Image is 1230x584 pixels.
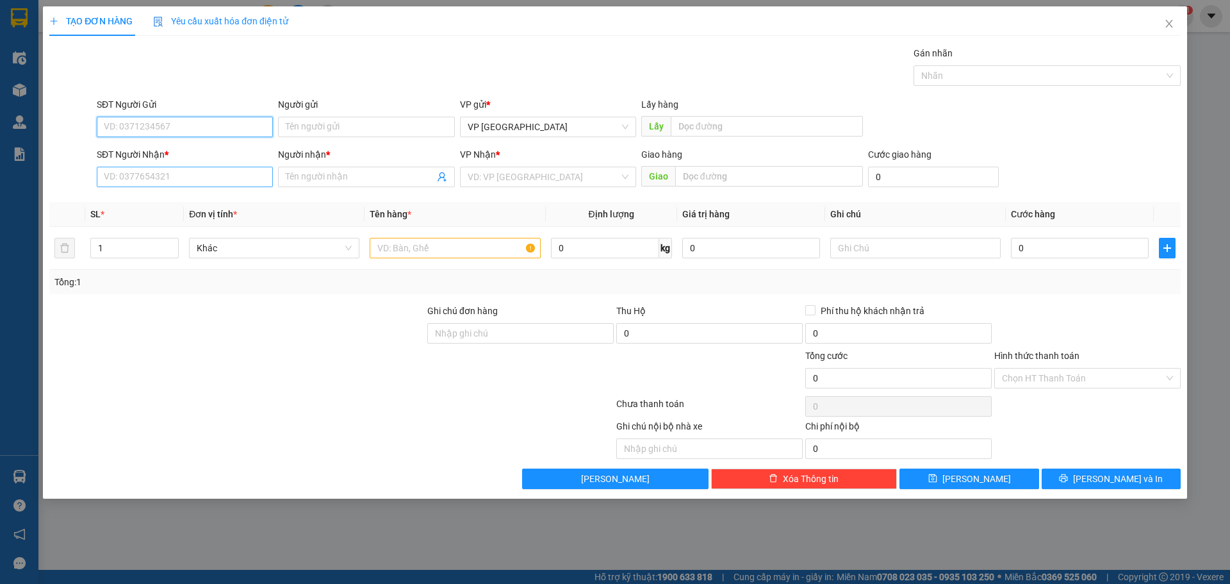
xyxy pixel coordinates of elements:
[427,306,498,316] label: Ghi chú đơn hàng
[825,202,1006,227] th: Ghi chú
[49,17,58,26] span: plus
[1042,469,1181,489] button: printer[PERSON_NAME] và In
[437,172,447,182] span: user-add
[278,147,454,162] div: Người nhận
[805,419,992,438] div: Chi phí nội bộ
[1160,243,1175,253] span: plus
[197,238,352,258] span: Khác
[682,209,730,219] span: Giá trị hàng
[1011,209,1055,219] span: Cước hàng
[54,275,475,289] div: Tổng: 1
[899,469,1038,489] button: save[PERSON_NAME]
[153,16,288,26] span: Yêu cầu xuất hóa đơn điện tử
[189,209,237,219] span: Đơn vị tính
[675,166,863,187] input: Dọc đường
[97,147,273,162] div: SĐT Người Nhận
[370,238,540,258] input: VD: Bàn, Ghế
[994,351,1079,361] label: Hình thức thanh toán
[1151,6,1187,42] button: Close
[805,351,848,361] span: Tổng cước
[278,97,454,112] div: Người gửi
[1159,238,1176,258] button: plus
[589,209,634,219] span: Định lượng
[868,149,931,160] label: Cước giao hàng
[1164,19,1174,29] span: close
[1073,472,1163,486] span: [PERSON_NAME] và In
[914,48,953,58] label: Gán nhãn
[711,469,898,489] button: deleteXóa Thông tin
[522,469,709,489] button: [PERSON_NAME]
[468,117,628,137] span: VP Mỹ Đình
[928,474,937,484] span: save
[868,167,999,187] input: Cước giao hàng
[682,238,820,258] input: 0
[641,99,678,110] span: Lấy hàng
[783,472,839,486] span: Xóa Thông tin
[427,323,614,344] input: Ghi chú đơn hàng
[659,238,672,258] span: kg
[153,17,163,27] img: icon
[581,472,650,486] span: [PERSON_NAME]
[370,209,411,219] span: Tên hàng
[942,472,1011,486] span: [PERSON_NAME]
[460,97,636,112] div: VP gửi
[90,209,101,219] span: SL
[830,238,1001,258] input: Ghi Chú
[54,238,75,258] button: delete
[460,149,496,160] span: VP Nhận
[671,116,863,137] input: Dọc đường
[616,419,803,438] div: Ghi chú nội bộ nhà xe
[616,306,646,316] span: Thu Hộ
[641,149,682,160] span: Giao hàng
[769,474,778,484] span: delete
[816,304,930,318] span: Phí thu hộ khách nhận trả
[615,397,804,419] div: Chưa thanh toán
[97,97,273,112] div: SĐT Người Gửi
[641,116,671,137] span: Lấy
[49,16,133,26] span: TẠO ĐƠN HÀNG
[1059,474,1068,484] span: printer
[641,166,675,187] span: Giao
[616,438,803,459] input: Nhập ghi chú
